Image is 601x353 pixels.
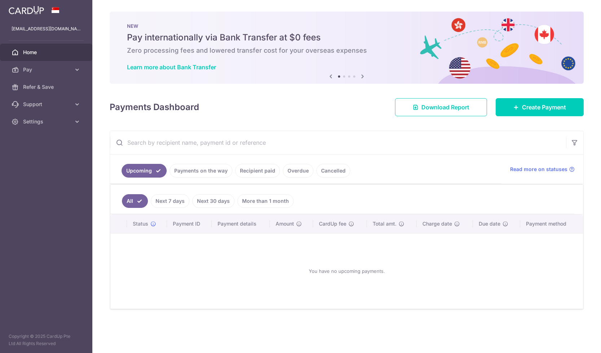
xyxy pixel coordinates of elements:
[167,214,212,233] th: Payment ID
[127,32,566,43] h5: Pay internationally via Bank Transfer at $0 fees
[127,23,566,29] p: NEW
[395,98,487,116] a: Download Report
[122,164,167,178] a: Upcoming
[133,220,148,227] span: Status
[23,66,71,73] span: Pay
[520,214,583,233] th: Payment method
[510,166,575,173] a: Read more on statuses
[212,214,270,233] th: Payment details
[23,101,71,108] span: Support
[522,103,566,112] span: Create Payment
[119,239,574,303] div: You have no upcoming payments.
[510,166,567,173] span: Read more on statuses
[422,220,452,227] span: Charge date
[127,46,566,55] h6: Zero processing fees and lowered transfer cost for your overseas expenses
[9,6,44,14] img: CardUp
[110,101,199,114] h4: Payments Dashboard
[373,220,396,227] span: Total amt.
[479,220,500,227] span: Due date
[237,194,294,208] a: More than 1 month
[192,194,234,208] a: Next 30 days
[110,12,584,84] img: Bank transfer banner
[127,64,216,71] a: Learn more about Bank Transfer
[319,220,346,227] span: CardUp fee
[23,118,71,125] span: Settings
[122,194,148,208] a: All
[421,103,469,112] span: Download Report
[12,25,81,32] p: [EMAIL_ADDRESS][DOMAIN_NAME]
[23,83,71,91] span: Refer & Save
[110,131,566,154] input: Search by recipient name, payment id or reference
[276,220,294,227] span: Amount
[151,194,189,208] a: Next 7 days
[235,164,280,178] a: Recipient paid
[23,49,71,56] span: Home
[496,98,584,116] a: Create Payment
[316,164,350,178] a: Cancelled
[283,164,313,178] a: Overdue
[170,164,232,178] a: Payments on the way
